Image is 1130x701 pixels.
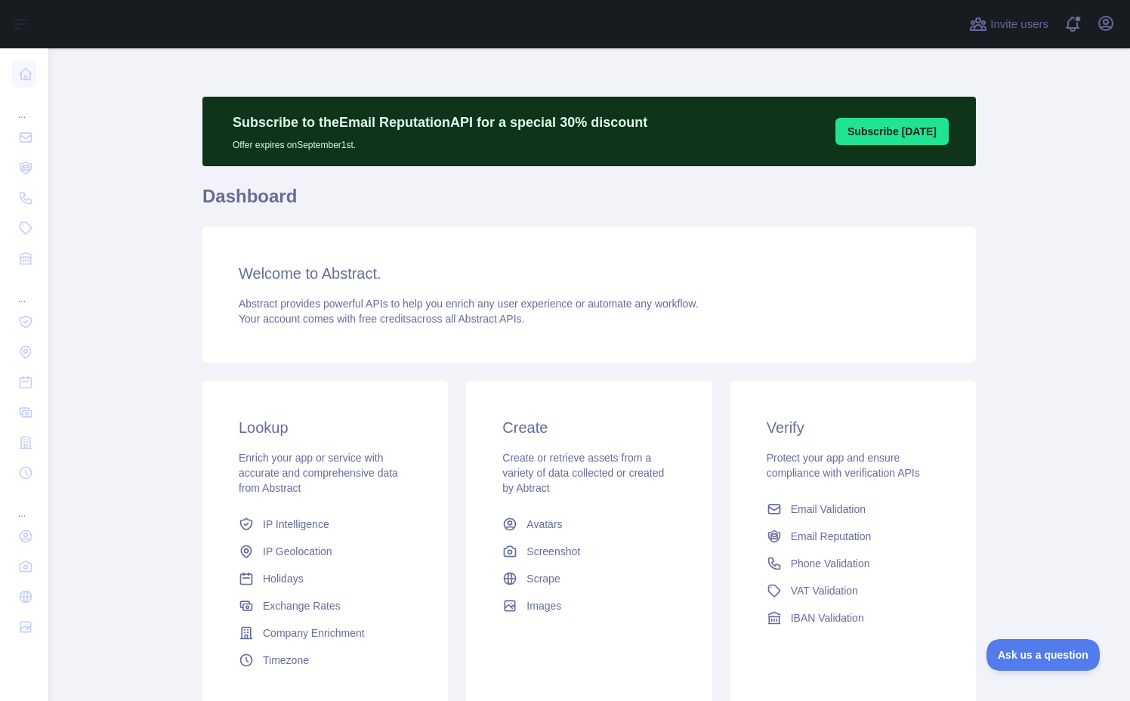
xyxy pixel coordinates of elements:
[12,275,36,305] div: ...
[12,489,36,520] div: ...
[496,565,681,592] a: Scrape
[496,538,681,565] a: Screenshot
[526,571,560,586] span: Scrape
[239,313,524,325] span: Your account comes with across all Abstract APIs.
[791,502,866,517] span: Email Validation
[263,517,329,532] span: IP Intelligence
[239,298,699,310] span: Abstract provides powerful APIs to help you enrich any user experience or automate any workflow.
[233,647,418,674] a: Timezone
[202,184,976,221] h1: Dashboard
[791,556,870,571] span: Phone Validation
[502,452,664,494] span: Create or retrieve assets from a variety of data collected or created by Abtract
[233,565,418,592] a: Holidays
[767,417,940,438] h3: Verify
[496,511,681,538] a: Avatars
[990,16,1048,33] span: Invite users
[791,610,864,625] span: IBAN Validation
[263,653,309,668] span: Timezone
[526,544,580,559] span: Screenshot
[233,133,647,151] p: Offer expires on September 1st.
[966,12,1051,36] button: Invite users
[359,313,411,325] span: free credits
[233,619,418,647] a: Company Enrichment
[263,625,365,641] span: Company Enrichment
[526,517,562,532] span: Avatars
[791,583,858,598] span: VAT Validation
[986,639,1100,671] iframe: Toggle Customer Support
[263,544,332,559] span: IP Geolocation
[761,604,946,632] a: IBAN Validation
[761,577,946,604] a: VAT Validation
[496,592,681,619] a: Images
[233,112,647,133] p: Subscribe to the Email Reputation API for a special 30 % discount
[502,417,675,438] h3: Create
[761,523,946,550] a: Email Reputation
[835,118,949,145] button: Subscribe [DATE]
[767,452,920,479] span: Protect your app and ensure compliance with verification APIs
[791,529,872,544] span: Email Reputation
[12,91,36,121] div: ...
[239,452,398,494] span: Enrich your app or service with accurate and comprehensive data from Abstract
[233,538,418,565] a: IP Geolocation
[761,550,946,577] a: Phone Validation
[263,571,304,586] span: Holidays
[263,598,341,613] span: Exchange Rates
[526,598,561,613] span: Images
[233,511,418,538] a: IP Intelligence
[761,496,946,523] a: Email Validation
[233,592,418,619] a: Exchange Rates
[239,263,940,284] h3: Welcome to Abstract.
[239,417,412,438] h3: Lookup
